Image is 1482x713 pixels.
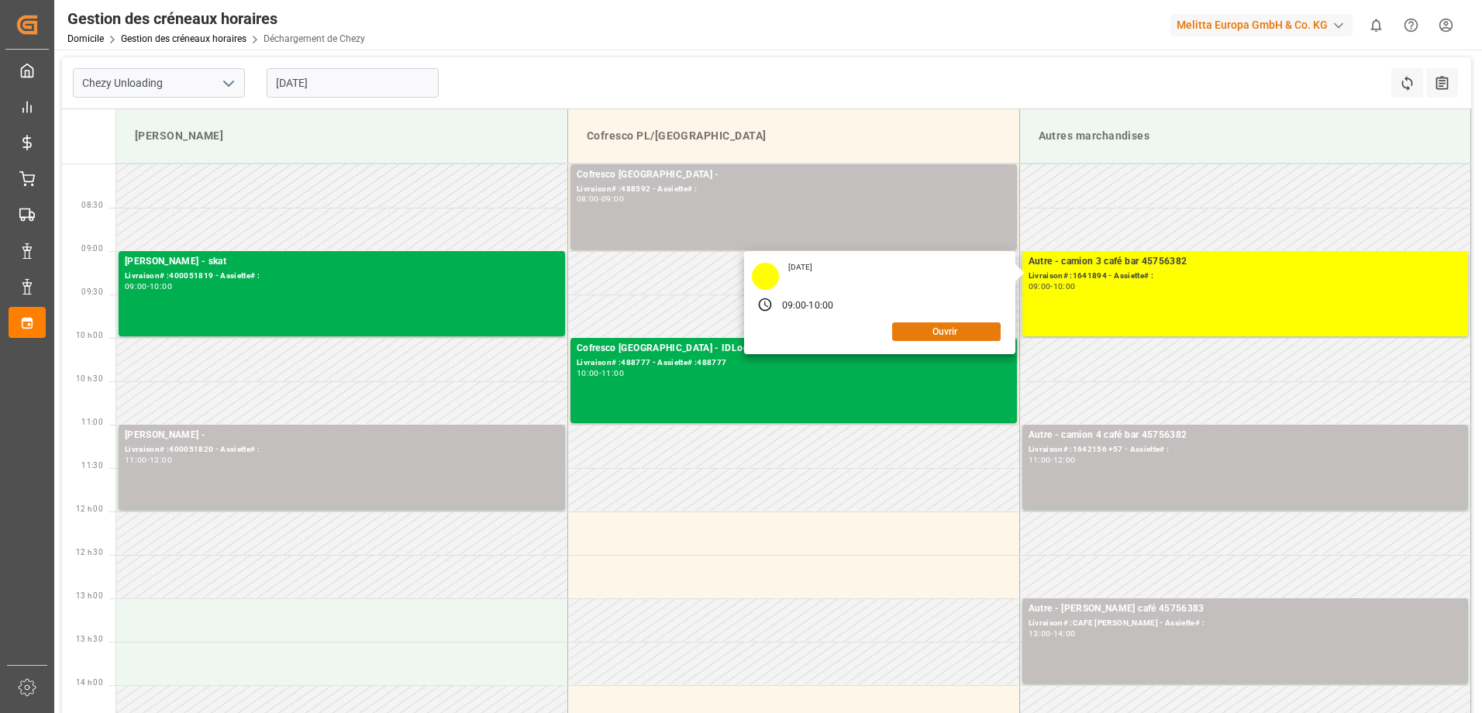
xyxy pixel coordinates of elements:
div: Livraison# :CAFE [PERSON_NAME] - Assiette# : [1029,617,1463,630]
input: JJ-MM-AAAA [267,68,439,98]
div: 08:00 [577,195,599,202]
button: Ouvrir [892,322,1001,341]
div: - [147,283,150,290]
div: - [806,299,808,313]
div: Cofresco PL/[GEOGRAPHIC_DATA] [581,122,1007,150]
input: Type à rechercher/sélectionner [73,68,245,98]
div: Autre - camion 4 café bar 45756382 [1029,428,1463,443]
div: 09:00 [125,283,147,290]
button: Afficher 0 nouvelles notifications [1359,8,1394,43]
div: 09:00 [601,195,624,202]
div: 09:00 [1029,283,1051,290]
button: Centre d’aide [1394,8,1429,43]
span: 14 h 00 [76,678,103,687]
span: 10 h 00 [76,331,103,339]
div: Livraison# :400051819 - Assiette# : [125,270,559,283]
span: 11:30 [81,461,103,470]
div: Livraison# :1641894 - Assiette# : [1029,270,1463,283]
div: 11:00 [601,370,624,377]
div: - [599,195,601,202]
span: 12 h 30 [76,548,103,556]
div: [DATE] [783,262,819,273]
div: [PERSON_NAME] - [125,428,559,443]
div: Cofresco [GEOGRAPHIC_DATA] - IDLogistic [577,341,1011,356]
button: Melitta Europa GmbH & Co. KG [1170,10,1359,40]
span: 12 h 00 [76,505,103,513]
div: Livraison# :400051820 - Assiette# : [125,443,559,456]
div: Autres marchandises [1032,122,1459,150]
div: 11:00 [125,456,147,463]
div: [PERSON_NAME] [129,122,555,150]
div: Livraison# :1642156 +57 - Assiette# : [1029,443,1463,456]
font: Melitta Europa GmbH & Co. KG [1177,17,1328,33]
a: Domicile [67,33,104,44]
div: 10:00 [577,370,599,377]
span: 13 h 00 [76,591,103,600]
span: 09:00 [81,244,103,253]
div: - [599,370,601,377]
div: - [1050,456,1053,463]
a: Gestion des créneaux horaires [121,33,246,44]
div: 12:00 [150,456,172,463]
div: 13:00 [1029,630,1051,637]
button: Ouvrir le menu [216,71,240,95]
span: 13 h 30 [76,635,103,643]
div: [PERSON_NAME] - skat [125,254,559,270]
div: 14:00 [1053,630,1076,637]
div: 09:00 [782,299,807,313]
div: Livraison# :488777 - Assiette# :488777 [577,356,1011,370]
div: Gestion des créneaux horaires [67,7,365,30]
span: 08:30 [81,201,103,209]
span: 09:30 [81,288,103,296]
div: - [1050,630,1053,637]
div: - [1050,283,1053,290]
div: 10:00 [808,299,833,313]
div: Autre - camion 3 café bar 45756382 [1029,254,1463,270]
div: 12:00 [1053,456,1076,463]
span: 10 h 30 [76,374,103,383]
span: 11:00 [81,418,103,426]
div: Livraison# :488592 - Assiette# : [577,183,1011,196]
div: - [147,456,150,463]
div: 11:00 [1029,456,1051,463]
div: Cofresco [GEOGRAPHIC_DATA] - [577,167,1011,183]
div: 10:00 [150,283,172,290]
div: 10:00 [1053,283,1076,290]
div: Autre - [PERSON_NAME] café 45756383 [1029,601,1463,617]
